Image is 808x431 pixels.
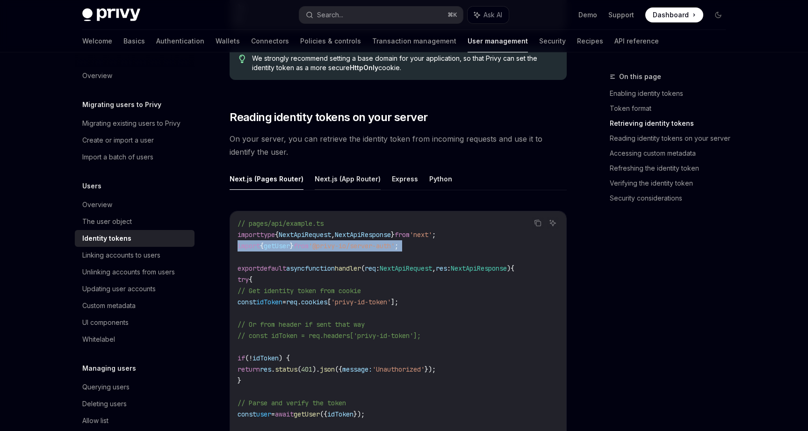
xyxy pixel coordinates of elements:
a: Security [539,30,566,52]
span: idToken [327,410,353,418]
strong: HttpOnly [350,64,378,72]
button: Next.js (Pages Router) [230,168,303,190]
div: Identity tokens [82,233,131,244]
span: ; [432,230,436,239]
a: Unlinking accounts from users [75,264,195,280]
a: Allow list [75,412,195,429]
span: // Parse and verify the token [238,399,346,407]
span: : [376,264,380,273]
span: from [294,242,309,250]
span: } [391,230,395,239]
span: }); [353,410,365,418]
span: ) [507,264,511,273]
span: getUser [264,242,290,250]
span: user [256,410,271,418]
a: Custom metadata [75,297,195,314]
span: export [238,264,260,273]
span: ! [249,354,252,362]
span: ({ [320,410,327,418]
span: } [238,376,241,385]
a: Updating user accounts [75,280,195,297]
span: , [432,264,436,273]
a: Authentication [156,30,204,52]
a: Dashboard [645,7,703,22]
a: Policies & controls [300,30,361,52]
span: . [297,298,301,306]
div: Import a batch of users [82,151,153,163]
div: The user object [82,216,132,227]
a: Refreshing the identity token [610,161,733,176]
span: ) { [279,354,290,362]
span: function [305,264,335,273]
div: Create or import a user [82,135,154,146]
span: status [275,365,297,374]
span: { [249,275,252,284]
span: On this page [619,71,661,82]
span: 'privy-id-token' [331,298,391,306]
a: The user object [75,213,195,230]
span: idToken [252,354,279,362]
div: Updating user accounts [82,283,156,295]
a: Demo [578,10,597,20]
span: Dashboard [653,10,689,20]
span: Reading identity tokens on your server [230,110,427,125]
button: Python [429,168,452,190]
img: dark logo [82,8,140,22]
span: req [286,298,297,306]
a: Basics [123,30,145,52]
div: Custom metadata [82,300,136,311]
span: ]; [391,298,398,306]
span: NextApiRequest [279,230,331,239]
span: import [238,242,260,250]
button: Toggle dark mode [711,7,726,22]
button: Next.js (App Router) [315,168,381,190]
a: Transaction management [372,30,456,52]
span: , [331,230,335,239]
span: // const idToken = req.headers['privy-id-token']; [238,331,421,340]
span: // pages/api/example.ts [238,219,324,228]
span: async [286,264,305,273]
a: Wallets [216,30,240,52]
span: import [238,230,260,239]
span: // Get identity token from cookie [238,287,361,295]
a: Support [608,10,634,20]
a: Accessing custom metadata [610,146,733,161]
span: } [290,242,294,250]
a: Welcome [82,30,112,52]
div: Whitelabel [82,334,115,345]
span: default [260,264,286,273]
span: return [238,365,260,374]
span: handler [335,264,361,273]
span: ( [361,264,365,273]
a: Enabling identity tokens [610,86,733,101]
span: if [238,354,245,362]
span: : [447,264,451,273]
div: Overview [82,199,112,210]
a: Token format [610,101,733,116]
span: getUser [294,410,320,418]
h5: Managing users [82,363,136,374]
span: ({ [335,365,342,374]
span: cookies [301,298,327,306]
div: Migrating existing users to Privy [82,118,180,129]
span: type [260,230,275,239]
span: { [511,264,514,273]
div: Search... [317,9,343,21]
span: idToken [256,298,282,306]
span: const [238,410,256,418]
span: }); [425,365,436,374]
span: [ [327,298,331,306]
span: res [436,264,447,273]
span: message: [342,365,372,374]
h5: Migrating users to Privy [82,99,161,110]
a: Verifying the identity token [610,176,733,191]
a: User management [468,30,528,52]
span: NextApiRequest [380,264,432,273]
span: Ask AI [483,10,502,20]
span: json [320,365,335,374]
span: 'next' [410,230,432,239]
button: Search...⌘K [299,7,463,23]
span: 401 [301,365,312,374]
a: API reference [614,30,659,52]
a: Security considerations [610,191,733,206]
